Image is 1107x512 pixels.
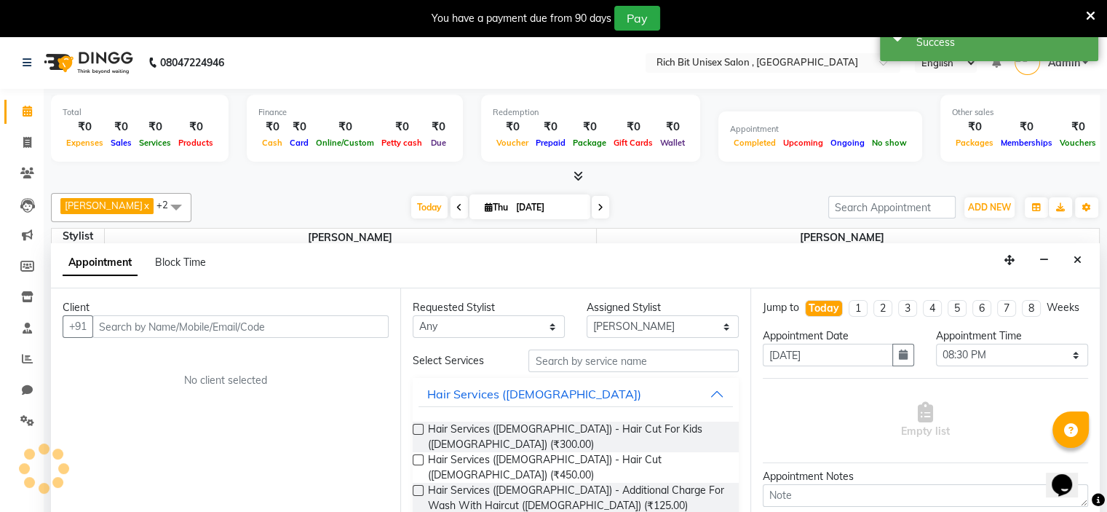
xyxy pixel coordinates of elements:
span: Completed [730,138,779,148]
div: ₹0 [175,119,217,135]
span: +2 [156,199,179,210]
div: Total [63,106,217,119]
div: ₹0 [952,119,997,135]
div: Redemption [493,106,689,119]
div: ₹0 [378,119,426,135]
li: 1 [849,300,868,317]
span: Voucher [493,138,532,148]
div: ₹0 [610,119,656,135]
div: Assigned Stylist [587,300,739,315]
button: ADD NEW [964,197,1015,218]
span: Hair Services ([DEMOGRAPHIC_DATA]) - Hair Cut For Kids ([DEMOGRAPHIC_DATA]) (₹300.00) [428,422,726,452]
input: yyyy-mm-dd [763,344,894,366]
span: [PERSON_NAME] [105,229,596,247]
div: ₹0 [493,119,532,135]
li: 2 [873,300,892,317]
span: Wallet [656,138,689,148]
input: 2025-09-04 [512,197,584,218]
span: Memberships [997,138,1056,148]
div: Requested Stylist [413,300,565,315]
span: Card [286,138,312,148]
div: ₹0 [63,119,107,135]
li: 7 [997,300,1016,317]
span: Appointment [63,250,138,276]
a: x [143,200,149,211]
div: Weeks [1047,300,1079,315]
li: 8 [1022,300,1041,317]
span: Vouchers [1056,138,1100,148]
input: Search by Name/Mobile/Email/Code [92,315,389,338]
b: 08047224946 [160,42,224,83]
div: You have a payment due from 90 days [432,11,611,26]
div: ₹0 [312,119,378,135]
span: Empty list [901,402,950,439]
div: Today [809,301,839,316]
span: Cash [258,138,286,148]
span: Due [427,138,450,148]
div: Appointment Time [936,328,1088,344]
div: Select Services [402,353,517,369]
span: Online/Custom [312,138,378,148]
span: Prepaid [532,138,569,148]
div: Appointment Notes [763,469,1088,484]
span: Gift Cards [610,138,656,148]
li: 4 [923,300,942,317]
div: ₹0 [107,119,135,135]
button: +91 [63,315,93,338]
div: ₹0 [258,119,286,135]
div: Finance [258,106,451,119]
div: ₹0 [426,119,451,135]
span: Package [569,138,610,148]
span: Today [411,196,448,218]
div: ₹0 [286,119,312,135]
span: Upcoming [779,138,827,148]
li: 6 [972,300,991,317]
span: Expenses [63,138,107,148]
span: Hair Services ([DEMOGRAPHIC_DATA]) - Hair Cut ([DEMOGRAPHIC_DATA]) (₹450.00) [428,452,726,483]
span: Block Time [155,256,206,269]
span: Thu [481,202,512,213]
div: Appointment Date [763,328,915,344]
div: Jump to [763,300,799,315]
span: Admin [1047,55,1079,71]
span: Products [175,138,217,148]
button: Close [1067,249,1088,272]
img: Admin [1015,50,1040,75]
div: ₹0 [656,119,689,135]
input: Search by service name [528,350,738,372]
div: ₹0 [532,119,569,135]
div: No client selected [98,373,354,388]
li: 5 [948,300,967,317]
div: ₹0 [135,119,175,135]
img: logo [37,42,137,83]
div: ₹0 [569,119,610,135]
span: Packages [952,138,997,148]
li: 3 [898,300,917,317]
div: ₹0 [997,119,1056,135]
button: Pay [614,6,660,31]
div: Stylist [52,229,104,244]
input: Search Appointment [828,196,956,218]
span: [PERSON_NAME] [597,229,1089,247]
span: No show [868,138,910,148]
span: Sales [107,138,135,148]
span: Services [135,138,175,148]
iframe: chat widget [1046,454,1092,497]
div: Client [63,300,389,315]
span: Ongoing [827,138,868,148]
span: ADD NEW [968,202,1011,213]
div: Appointment [730,123,910,135]
div: ₹0 [1056,119,1100,135]
button: Hair Services ([DEMOGRAPHIC_DATA]) [418,381,732,407]
div: Success [916,35,1087,50]
div: Hair Services ([DEMOGRAPHIC_DATA]) [427,385,641,403]
span: [PERSON_NAME] [65,200,143,211]
span: Petty cash [378,138,426,148]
